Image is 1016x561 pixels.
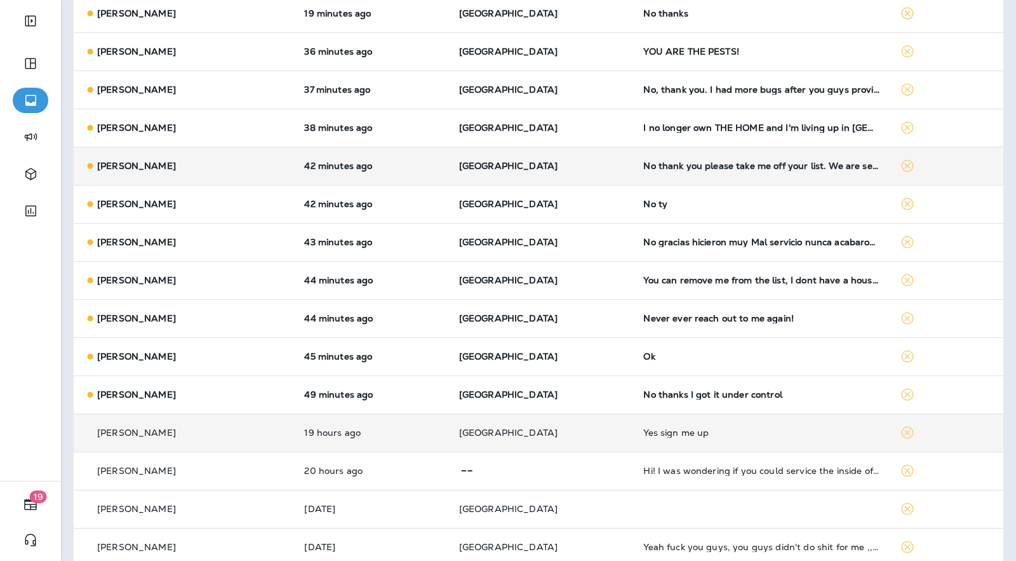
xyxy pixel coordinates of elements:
p: Sep 22, 2025 09:15 AM [304,84,438,95]
p: Sep 21, 2025 01:08 PM [304,466,438,476]
span: [GEOGRAPHIC_DATA] [459,46,558,57]
div: You can remove me from the list, I dont have a house! [643,275,879,285]
span: [GEOGRAPHIC_DATA] [459,274,558,286]
p: Sep 22, 2025 09:08 AM [304,351,438,362]
p: [PERSON_NAME] [97,466,176,476]
div: Yeah fuck you guys, you guys didn't do shit for me ,,, I'm gonna expose the garbage you guys spew... [643,542,879,552]
button: 19 [13,492,48,517]
span: [GEOGRAPHIC_DATA] [459,122,558,133]
span: [GEOGRAPHIC_DATA] [459,313,558,324]
p: [PERSON_NAME] [97,428,176,438]
p: [PERSON_NAME] [97,8,176,18]
div: YOU ARE THE PESTS! [643,46,879,57]
span: [GEOGRAPHIC_DATA] [459,503,558,515]
span: [GEOGRAPHIC_DATA] [459,160,558,172]
div: No, thank you. I had more bugs after you guys provided me a service. I will not use you again [643,84,879,95]
div: Hi! I was wondering if you could service the inside of our house? We have found two roaches that ... [643,466,879,476]
p: [PERSON_NAME] [97,504,176,514]
p: Sep 22, 2025 09:11 AM [304,161,438,171]
span: [GEOGRAPHIC_DATA] [459,351,558,362]
div: No ty [643,199,879,209]
p: [PERSON_NAME] [97,161,176,171]
div: Never ever reach out to me again! [643,313,879,323]
p: Sep 22, 2025 09:04 AM [304,389,438,400]
p: [PERSON_NAME] [97,542,176,552]
span: 19 [30,490,47,503]
div: Ok [643,351,879,362]
p: Sep 19, 2025 10:16 PM [304,542,438,552]
p: [PERSON_NAME] [97,46,176,57]
div: Yes sign me up [643,428,879,438]
span: [GEOGRAPHIC_DATA] [459,389,558,400]
p: Sep 22, 2025 09:11 AM [304,199,438,209]
p: Sep 22, 2025 09:08 AM [304,313,438,323]
p: Sep 22, 2025 09:17 AM [304,46,438,57]
p: Sep 22, 2025 09:09 AM [304,275,438,285]
p: [PERSON_NAME] [97,123,176,133]
p: [PERSON_NAME] [97,84,176,95]
span: [GEOGRAPHIC_DATA] [459,427,558,438]
span: [GEOGRAPHIC_DATA] [459,541,558,553]
p: [PERSON_NAME] [97,313,176,323]
div: I no longer own THE HOME and I'm living up in Vero Beach now and independent living thank you for... [643,123,879,133]
p: Sep 22, 2025 09:34 AM [304,8,438,18]
div: No gracias hicieron muy Mal servicio nunca acabaron con los nidos de hormigas cuando vinieron nad... [643,237,879,247]
p: Sep 22, 2025 09:14 AM [304,123,438,133]
span: [GEOGRAPHIC_DATA] [459,236,558,248]
button: Expand Sidebar [13,8,48,34]
p: Sep 21, 2025 01:56 PM [304,428,438,438]
p: [PERSON_NAME] [97,275,176,285]
p: [PERSON_NAME] [97,389,176,400]
div: No thanks [643,8,879,18]
span: [GEOGRAPHIC_DATA] [459,84,558,95]
p: [PERSON_NAME] [97,199,176,209]
span: [GEOGRAPHIC_DATA] [459,8,558,19]
div: No thanks I got it under control [643,389,879,400]
p: Sep 20, 2025 08:04 PM [304,504,438,514]
div: No thank you please take me off your list. We are selling our home and moving out of state [643,161,879,171]
span: [GEOGRAPHIC_DATA] [459,198,558,210]
p: [PERSON_NAME] [97,237,176,247]
p: Sep 22, 2025 09:10 AM [304,237,438,247]
p: [PERSON_NAME] [97,351,176,362]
